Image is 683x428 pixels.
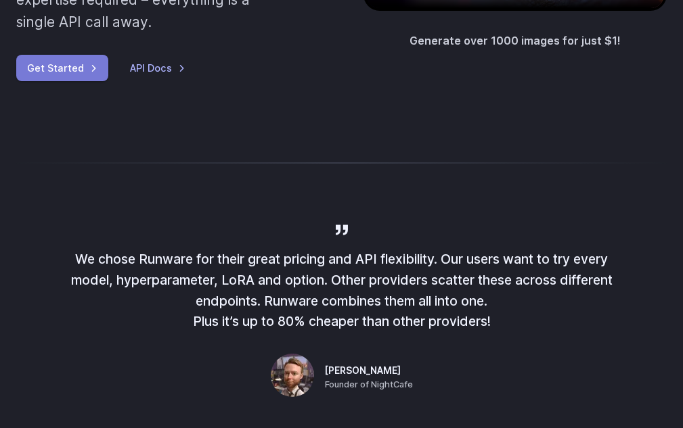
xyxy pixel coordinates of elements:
span: Founder of NightCafe [325,378,413,391]
img: Person [271,354,314,397]
p: Generate over 1000 images for just $1! [410,32,621,50]
a: Get Started [16,55,108,81]
a: API Docs [130,60,185,76]
p: We chose Runware for their great pricing and API flexibility. Our users want to try every model, ... [71,249,613,332]
span: [PERSON_NAME] [325,364,401,379]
